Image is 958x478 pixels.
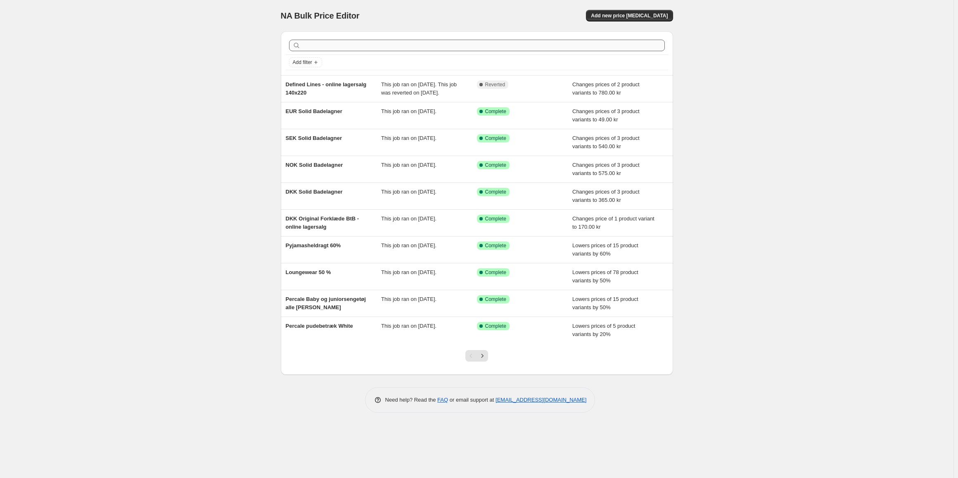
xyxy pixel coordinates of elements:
span: This job ran on [DATE]. [381,108,436,114]
span: Lowers prices of 15 product variants by 50% [572,296,638,310]
span: Changes prices of 3 product variants to 575.00 kr [572,162,640,176]
span: Changes prices of 3 product variants to 365.00 kr [572,189,640,203]
span: Lowers prices of 15 product variants by 60% [572,242,638,257]
span: This job ran on [DATE]. [381,215,436,222]
span: Changes prices of 2 product variants to 780.00 kr [572,81,640,96]
span: Lowers prices of 78 product variants by 50% [572,269,638,284]
span: Complete [485,323,506,329]
a: FAQ [437,397,448,403]
span: Complete [485,135,506,142]
span: Lowers prices of 5 product variants by 20% [572,323,635,337]
span: Complete [485,215,506,222]
span: Add filter [293,59,312,66]
span: DKK Solid Badelagner [286,189,343,195]
span: Defined Lines - online lagersalg 140x220 [286,81,367,96]
button: Next [477,350,488,362]
span: This job ran on [DATE]. [381,323,436,329]
span: This job ran on [DATE]. [381,162,436,168]
span: Add new price [MEDICAL_DATA] [591,12,668,19]
span: SEK Solid Badelagner [286,135,342,141]
nav: Pagination [465,350,488,362]
button: Add filter [289,57,322,67]
span: This job ran on [DATE]. [381,189,436,195]
span: DKK Original Forklæde BtB - online lagersalg [286,215,359,230]
span: Complete [485,296,506,303]
span: Loungewear 50 % [286,269,331,275]
span: This job ran on [DATE]. [381,296,436,302]
span: Reverted [485,81,505,88]
a: [EMAIL_ADDRESS][DOMAIN_NAME] [496,397,586,403]
span: Need help? Read the [385,397,438,403]
span: or email support at [448,397,496,403]
span: Complete [485,189,506,195]
span: Percale pudebetræk White [286,323,353,329]
span: Changes prices of 3 product variants to 49.00 kr [572,108,640,123]
span: This job ran on [DATE]. This job was reverted on [DATE]. [381,81,457,96]
span: Complete [485,242,506,249]
span: This job ran on [DATE]. [381,269,436,275]
span: Changes prices of 3 product variants to 540.00 kr [572,135,640,149]
span: Complete [485,108,506,115]
span: EUR Solid Badelagner [286,108,342,114]
span: NA Bulk Price Editor [281,11,360,20]
span: Pyjamasheldragt 60% [286,242,341,248]
span: Complete [485,269,506,276]
span: Complete [485,162,506,168]
span: Changes price of 1 product variant to 170.00 kr [572,215,654,230]
span: This job ran on [DATE]. [381,242,436,248]
span: NOK Solid Badelagner [286,162,343,168]
button: Add new price [MEDICAL_DATA] [586,10,673,21]
span: This job ran on [DATE]. [381,135,436,141]
span: Percale Baby og juniorsengetøj alle [PERSON_NAME] [286,296,366,310]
